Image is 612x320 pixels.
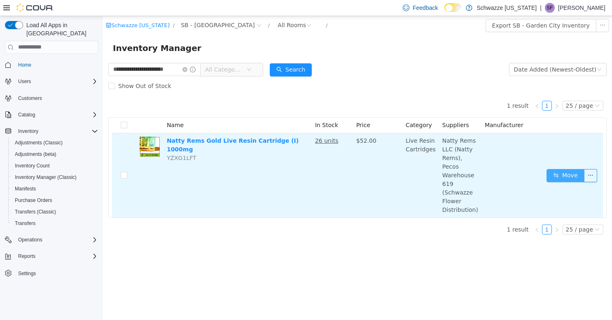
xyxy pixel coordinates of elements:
[492,87,497,93] i: icon: down
[15,174,77,181] span: Inventory Manager (Classic)
[3,7,8,12] i: icon: shop
[12,172,80,182] a: Inventory Manager (Classic)
[449,85,459,95] li: Next Page
[15,151,56,158] span: Adjustments (beta)
[540,3,542,13] p: |
[2,250,101,262] button: Reports
[12,161,53,171] a: Inventory Count
[144,51,149,57] i: icon: down
[15,139,63,146] span: Adjustments (Classic)
[2,267,101,279] button: Settings
[299,117,336,202] td: Live Resin Cartridges
[439,85,448,94] a: 1
[339,106,366,112] span: Suppliers
[492,211,497,217] i: icon: down
[477,3,537,13] p: Schwazze [US_STATE]
[253,121,273,128] span: $52.00
[5,56,98,301] nav: Complex example
[12,149,98,159] span: Adjustments (beta)
[10,26,103,39] span: Inventory Manager
[8,206,101,218] button: Transfers (Classic)
[463,85,490,94] div: 25 / page
[2,125,101,137] button: Inventory
[12,149,60,159] a: Adjustments (beta)
[8,137,101,148] button: Adjustments (Classic)
[18,237,42,243] span: Operations
[12,218,98,228] span: Transfers
[15,251,39,261] button: Reports
[16,4,54,12] img: Cova
[432,88,437,93] i: icon: left
[547,3,553,13] span: SF
[12,138,98,148] span: Adjustments (Classic)
[545,3,555,13] div: Skyler Franke
[2,76,101,87] button: Users
[15,93,45,103] a: Customers
[64,106,81,112] span: Name
[383,3,493,16] button: Export SB - Garden City Inventory
[404,85,426,95] li: 1 result
[8,172,101,183] button: Inventory Manager (Classic)
[444,3,462,12] input: Dark Mode
[413,4,438,12] span: Feedback
[432,211,437,216] i: icon: left
[15,162,50,169] span: Inventory Count
[15,235,98,245] span: Operations
[18,62,31,68] span: Home
[15,197,52,204] span: Purchase Orders
[12,67,72,73] span: Show Out of Stock
[15,209,56,215] span: Transfers (Classic)
[451,211,456,216] i: icon: right
[167,47,209,60] button: icon: searchSearch
[2,59,101,71] button: Home
[15,235,46,245] button: Operations
[15,126,42,136] button: Inventory
[12,172,98,182] span: Inventory Manager (Classic)
[15,93,98,103] span: Customers
[3,6,67,12] a: icon: shopSchwazze [US_STATE]
[15,220,35,227] span: Transfers
[463,209,490,218] div: 25 / page
[12,195,98,205] span: Purchase Orders
[175,3,203,15] div: All Rooms
[429,85,439,95] li: Previous Page
[411,47,493,60] div: Date Added (Newest-Oldest)
[18,78,31,85] span: Users
[429,209,439,218] li: Previous Page
[15,77,34,86] button: Users
[494,51,499,57] i: icon: down
[12,161,98,171] span: Inventory Count
[481,153,494,166] button: icon: ellipsis
[70,6,72,12] span: /
[18,128,38,134] span: Inventory
[404,209,426,218] li: 1 result
[382,106,420,112] span: Manufacturer
[12,218,39,228] a: Transfers
[15,77,98,86] span: Users
[449,209,459,218] li: Next Page
[8,218,101,229] button: Transfers
[102,49,140,58] span: All Categories
[79,51,84,56] i: icon: close-circle
[23,21,98,37] span: Load All Apps in [GEOGRAPHIC_DATA]
[2,234,101,246] button: Operations
[439,209,449,218] li: 1
[15,268,98,278] span: Settings
[18,253,35,260] span: Reports
[15,126,98,136] span: Inventory
[15,110,98,120] span: Catalog
[8,195,101,206] button: Purchase Orders
[64,121,196,137] a: Natty Rems Gold Live Resin Cartridge (I) 1000mg
[15,186,36,192] span: Manifests
[8,160,101,172] button: Inventory Count
[165,6,167,12] span: /
[8,148,101,160] button: Adjustments (beta)
[253,106,267,112] span: Price
[18,95,42,102] span: Customers
[558,3,605,13] p: [PERSON_NAME]
[212,121,236,128] u: 26 units
[15,60,98,70] span: Home
[64,139,93,145] span: YZXG1LFT
[12,184,39,194] a: Manifests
